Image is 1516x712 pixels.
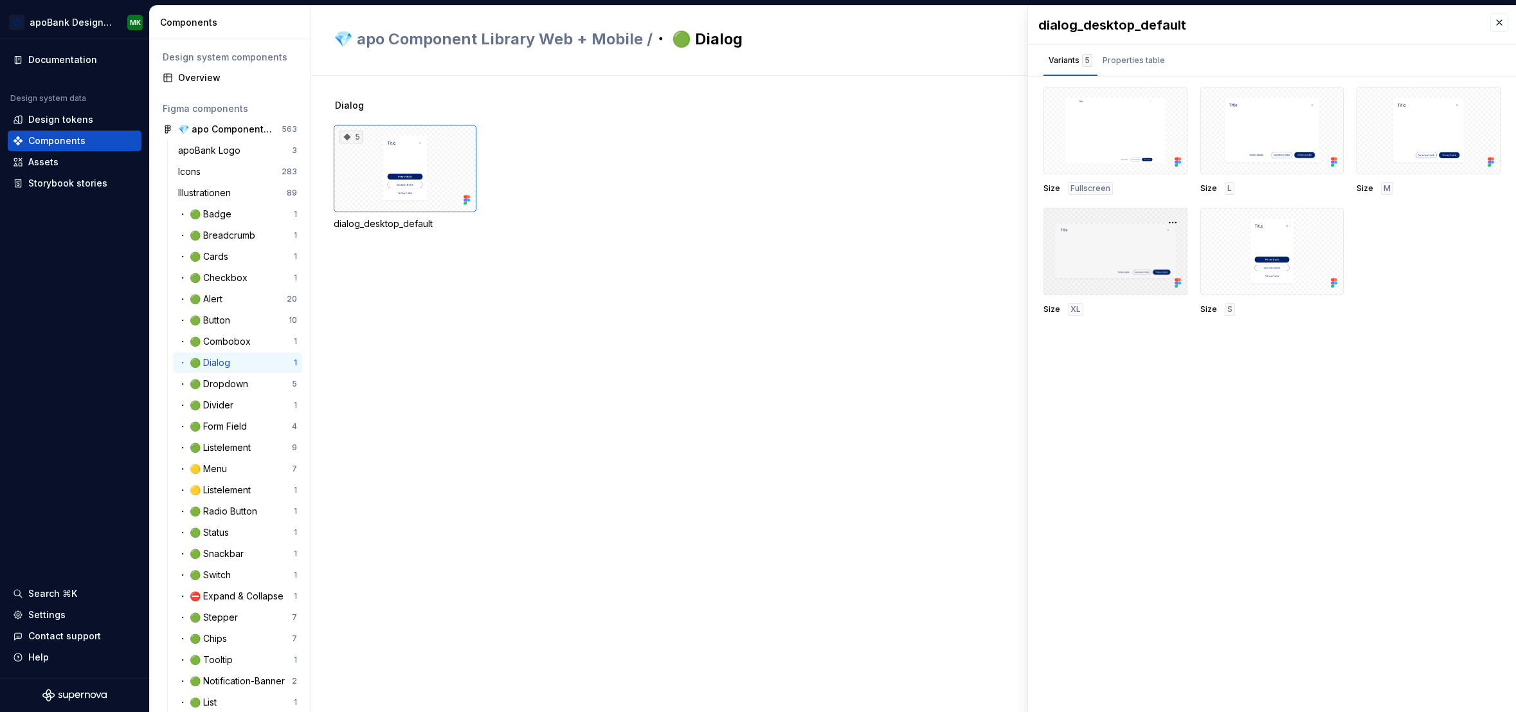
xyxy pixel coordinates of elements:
a: Illustrationen89 [173,183,302,203]
button: Help [8,647,141,668]
div: Settings [28,608,66,621]
a: Storybook stories [8,173,141,194]
div: Design system data [10,93,86,104]
span: Dialog [335,99,364,112]
div: Illustrationen [178,187,236,199]
div: 1 [294,251,297,262]
div: ・ 🟢 Alert [178,293,228,306]
div: ・ 🟢 Listelement [178,441,256,454]
div: 4 [292,421,297,432]
div: 1 [294,400,297,410]
div: Icons [178,165,206,178]
a: ・ 🟢 Divider1 [173,395,302,415]
div: 1 [294,485,297,495]
a: ・ 🟢 Chips7 [173,628,302,649]
div: 563 [282,124,297,134]
a: Settings [8,605,141,625]
div: ・ 🟢 Combobox [178,335,256,348]
span: 💎 apo Component Library Web + Mobile / [334,30,653,48]
div: Contact support [28,630,101,643]
a: Assets [8,152,141,172]
a: 💎 apo Component Library Web + Mobile563 [158,119,302,140]
button: apoBank DesignsystemMK [3,8,147,36]
div: Figma components [163,102,297,115]
div: Search ⌘K [28,587,77,600]
div: 7 [292,634,297,644]
span: L [1227,183,1232,194]
a: ・ 🟢 Button10 [173,310,302,331]
div: ・ 🟢 Snackbar [178,547,249,560]
a: ・ 🟢 Snackbar1 [173,543,302,564]
a: Components [8,131,141,151]
div: ・ 🟢 Tooltip [178,653,238,666]
div: ・ 🟢 Status [178,526,234,539]
div: 1 [294,655,297,665]
span: Fullscreen [1070,183,1110,194]
div: ・ 🟢 Dialog [178,356,235,369]
a: ・ 🟢 Breadcrumb1 [173,225,302,246]
a: apoBank Logo3 [173,140,302,161]
a: ・ 🟢 Tooltip1 [173,650,302,670]
div: ・ 🟢 Form Field [178,420,252,433]
div: dialog_desktop_default [334,217,476,230]
button: Contact support [8,626,141,646]
div: apoBank Logo [178,144,246,157]
a: ・ 🟢 Radio Button1 [173,501,302,522]
div: Help [28,651,49,664]
a: Overview [158,68,302,88]
a: ・ 🟢 Cards1 [173,246,302,267]
a: ・ 🟢 Badge1 [173,204,302,224]
svg: Supernova Logo [42,689,107,702]
div: ・ 🟢 Button [178,314,235,327]
div: 1 [294,209,297,219]
span: Size [1200,183,1217,194]
img: e2a5b078-0b6a-41b7-8989-d7f554be194d.png [9,15,24,30]
a: ・ 🟢 Listelement9 [173,437,302,458]
div: ・ 🟡 Menu [178,462,232,475]
a: Design tokens [8,109,141,130]
span: Size [1043,304,1060,315]
a: ・ 🟢 Form Field4 [173,416,302,437]
h2: ・ 🟢 Dialog [334,29,1310,50]
div: 1 [294,358,297,368]
div: MK [130,17,141,28]
a: ・ 🟢 Dropdown5 [173,374,302,394]
div: Design system components [163,51,297,64]
span: XL [1070,304,1081,315]
span: Size [1043,183,1060,194]
div: Storybook stories [28,177,107,190]
a: Documentation [8,50,141,70]
div: 1 [294,591,297,601]
div: ・ ⛔ Expand & Collapse [178,590,289,603]
div: Variants [1049,54,1092,67]
div: 9 [292,443,297,453]
div: 283 [282,167,297,177]
div: 2 [292,676,297,686]
a: ・ 🟢 Switch1 [173,565,302,585]
a: Icons283 [173,161,302,182]
a: ・ ⛔ Expand & Collapse1 [173,586,302,607]
div: ・ 🟢 Checkbox [178,271,253,284]
span: S [1227,304,1232,315]
div: ・ 🟢 List [178,696,222,709]
div: 5 [1082,54,1092,67]
div: ・ 🟢 Divider [178,399,239,412]
div: 1 [294,506,297,516]
div: 1 [294,549,297,559]
div: 1 [294,527,297,538]
span: Size [1200,304,1217,315]
div: 5 [339,131,363,143]
a: ・ 🟡 Listelement1 [173,480,302,500]
div: 7 [292,612,297,623]
div: apoBank Designsystem [30,16,112,29]
div: dialog_desktop_default [1038,16,1477,34]
a: ・ 🟢 Checkbox1 [173,268,302,288]
div: ・ 🟢 Switch [178,569,236,581]
span: Size [1357,183,1373,194]
div: 10 [289,315,297,325]
div: Properties table [1103,54,1165,67]
div: ・ 🟢 Dropdown [178,378,253,390]
div: ・ 🟢 Stepper [178,611,243,624]
div: ・ 🟢 Chips [178,632,232,645]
